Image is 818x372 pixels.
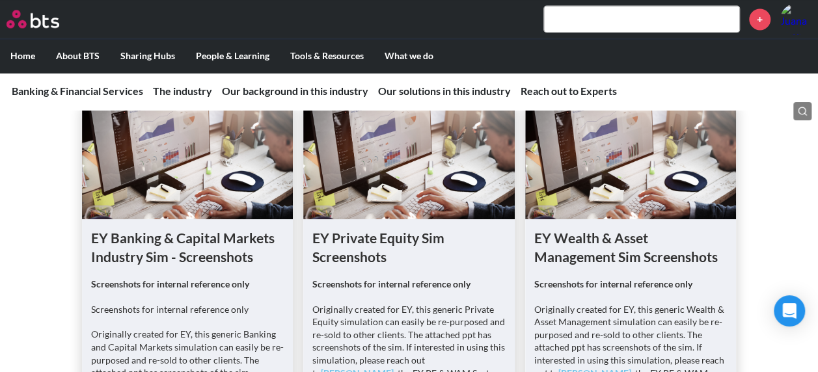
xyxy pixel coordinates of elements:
h1: EY Private Equity Sim Screenshots [312,228,506,267]
strong: Screenshots for internal reference only [534,278,692,289]
img: Juana Navarro [780,3,811,34]
a: Our background in this industry [222,85,368,97]
em: Screenshots for internal reference only [91,303,249,314]
img: BTS Logo [7,10,59,28]
a: Reach out to Experts [521,85,617,97]
label: What we do [374,39,444,73]
a: The industry [153,85,212,97]
label: Tools & Resources [280,39,374,73]
label: People & Learning [185,39,280,73]
label: About BTS [46,39,110,73]
a: Go home [7,10,83,28]
label: Sharing Hubs [110,39,185,73]
a: + [749,8,770,30]
strong: Screenshots for internal reference only [312,278,470,289]
strong: Screenshots for internal reference only [91,278,249,289]
h1: EY Wealth & Asset Management Sim Screenshots [534,228,728,267]
a: Banking & Financial Services [12,85,143,97]
div: Open Intercom Messenger [774,295,805,326]
a: Profile [780,3,811,34]
h1: EY Banking & Capital Markets Industry Sim - Screenshots [91,228,284,267]
a: Our solutions in this industry [378,85,511,97]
